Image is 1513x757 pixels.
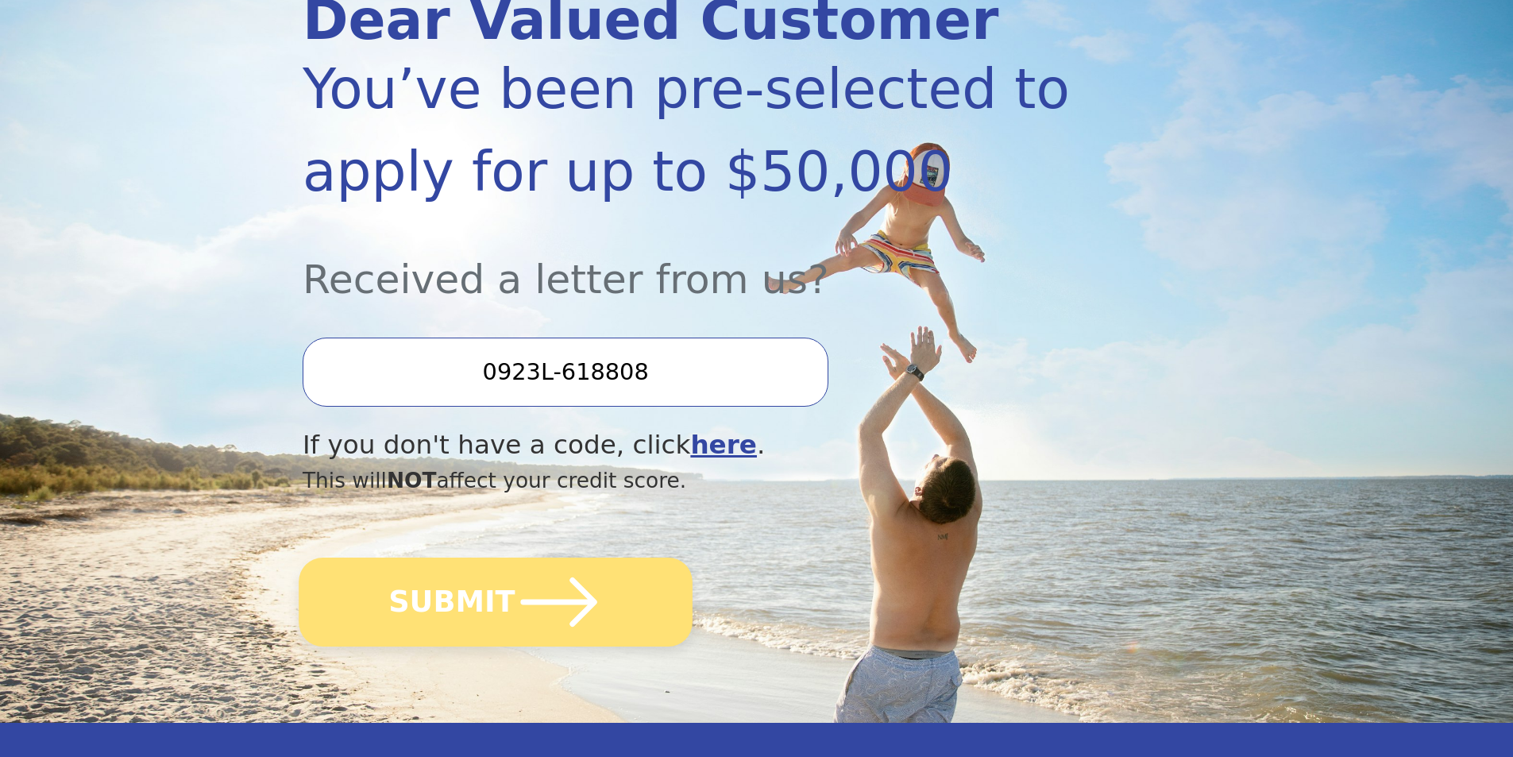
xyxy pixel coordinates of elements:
[303,213,1075,309] div: Received a letter from us?
[299,558,693,647] button: SUBMIT
[387,468,437,492] span: NOT
[303,48,1075,213] div: You’ve been pre-selected to apply for up to $50,000
[303,338,828,406] input: Enter your Offer Code:
[690,430,757,460] a: here
[303,465,1075,496] div: This will affect your credit score.
[303,426,1075,465] div: If you don't have a code, click .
